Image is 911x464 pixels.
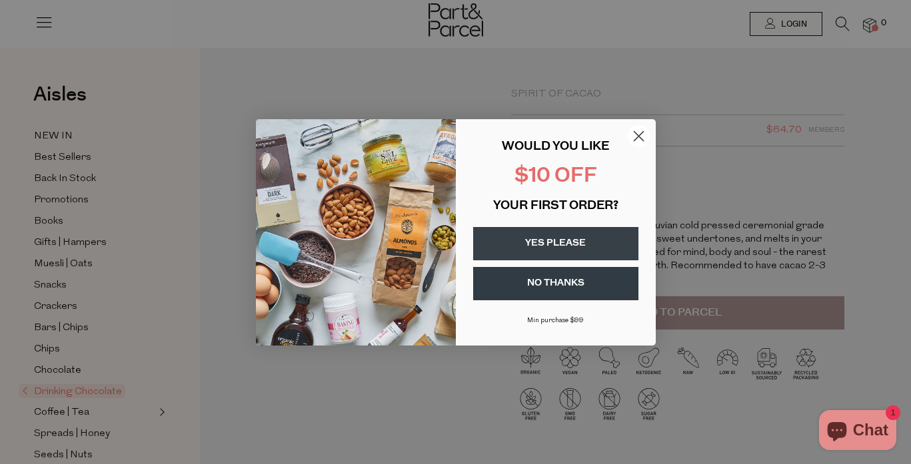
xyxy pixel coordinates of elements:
button: Close dialog [627,124,650,148]
button: NO THANKS [473,267,638,300]
img: 43fba0fb-7538-40bc-babb-ffb1a4d097bc.jpeg [256,119,456,346]
span: WOULD YOU LIKE [502,141,609,153]
span: $10 OFF [514,166,597,187]
span: YOUR FIRST ORDER? [493,200,618,212]
span: Min purchase $99 [527,317,584,324]
button: YES PLEASE [473,227,638,260]
inbox-online-store-chat: Shopify online store chat [815,410,900,453]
